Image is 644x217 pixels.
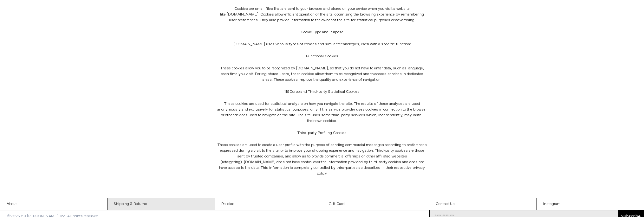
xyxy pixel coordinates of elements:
[217,127,427,139] p: Third-party Profiling Cookies
[215,198,322,210] a: Policies
[217,3,427,26] p: Cookies are small files that are sent to your browser and stored on your device when you visit a ...
[429,198,536,210] a: Contact Us
[107,198,214,210] a: Shipping & Returns
[217,26,427,38] p: Cookie Type and Purpose
[0,198,107,210] a: About
[217,62,427,86] p: These cookies allow you to be recognized by [DOMAIN_NAME], so that you do not have to enter data,...
[217,50,427,62] p: Functional Cookies
[217,86,427,98] p: 119Corbo and Third-party Statistical Cookies
[322,198,429,210] a: Gift Card
[537,198,644,210] a: Instagram
[217,98,427,127] p: These cookies are used for statistical analysis on how you navigate the site. The results of thes...
[217,38,427,50] p: [DOMAIN_NAME] uses various types of cookies and similar technologies, each with a specific function:
[217,139,427,180] p: These cookies are used to create a user profile with the purpose of sending commercial messages a...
